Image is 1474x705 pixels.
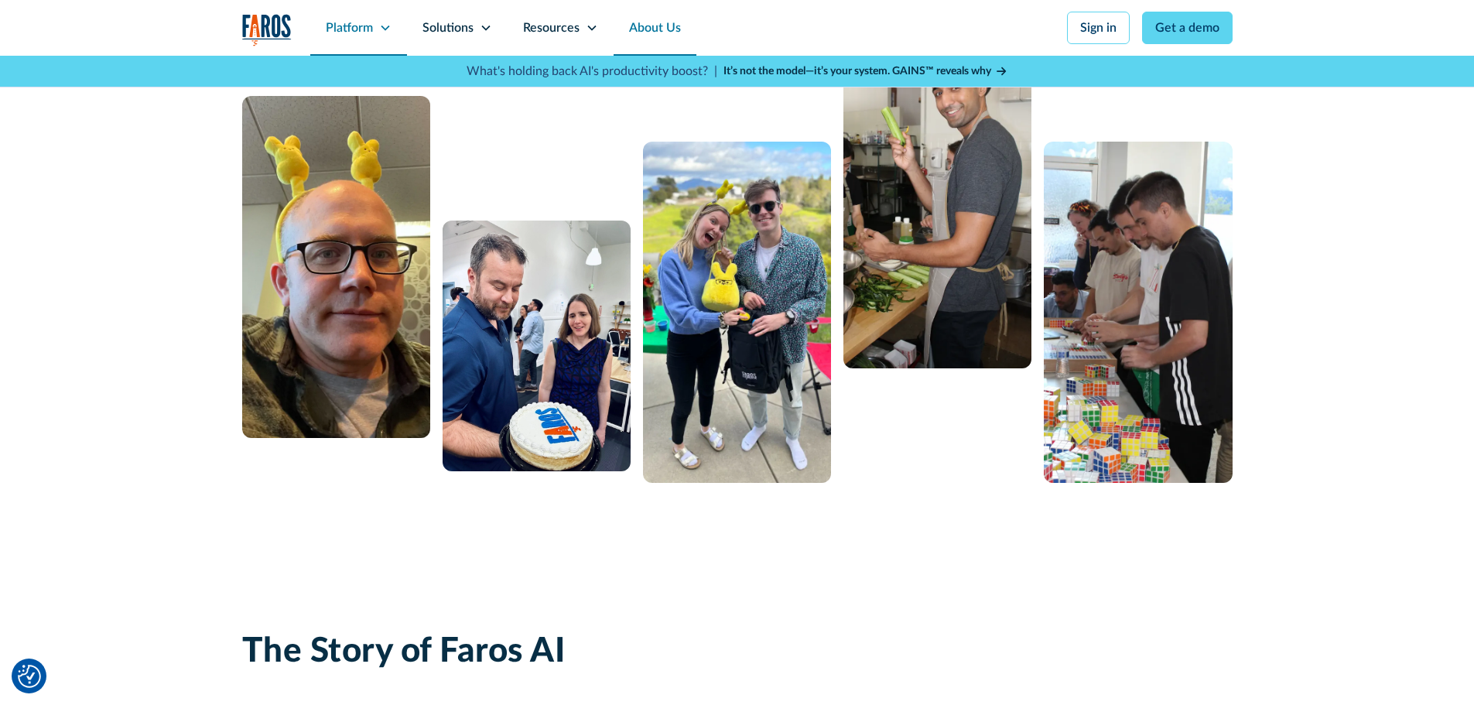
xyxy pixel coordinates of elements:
img: A man with glasses and a bald head wearing a yellow bunny headband. [242,96,430,438]
a: home [242,14,292,46]
a: Get a demo [1142,12,1233,44]
img: 5 people constructing a puzzle from Rubik's cubes [1044,142,1232,483]
div: Resources [523,19,580,37]
p: What's holding back AI's productivity boost? | [467,62,717,80]
div: Platform [326,19,373,37]
strong: It’s not the model—it’s your system. GAINS™ reveals why [723,66,991,77]
button: Cookie Settings [18,665,41,688]
a: Sign in [1067,12,1130,44]
img: A man and a woman standing next to each other. [643,142,831,483]
img: Logo of the analytics and reporting company Faros. [242,14,292,46]
div: Solutions [422,19,474,37]
a: It’s not the model—it’s your system. GAINS™ reveals why [723,63,1008,80]
img: man cooking with celery [843,27,1031,368]
h2: The Story of Faros AI [242,631,566,672]
img: Revisit consent button [18,665,41,688]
